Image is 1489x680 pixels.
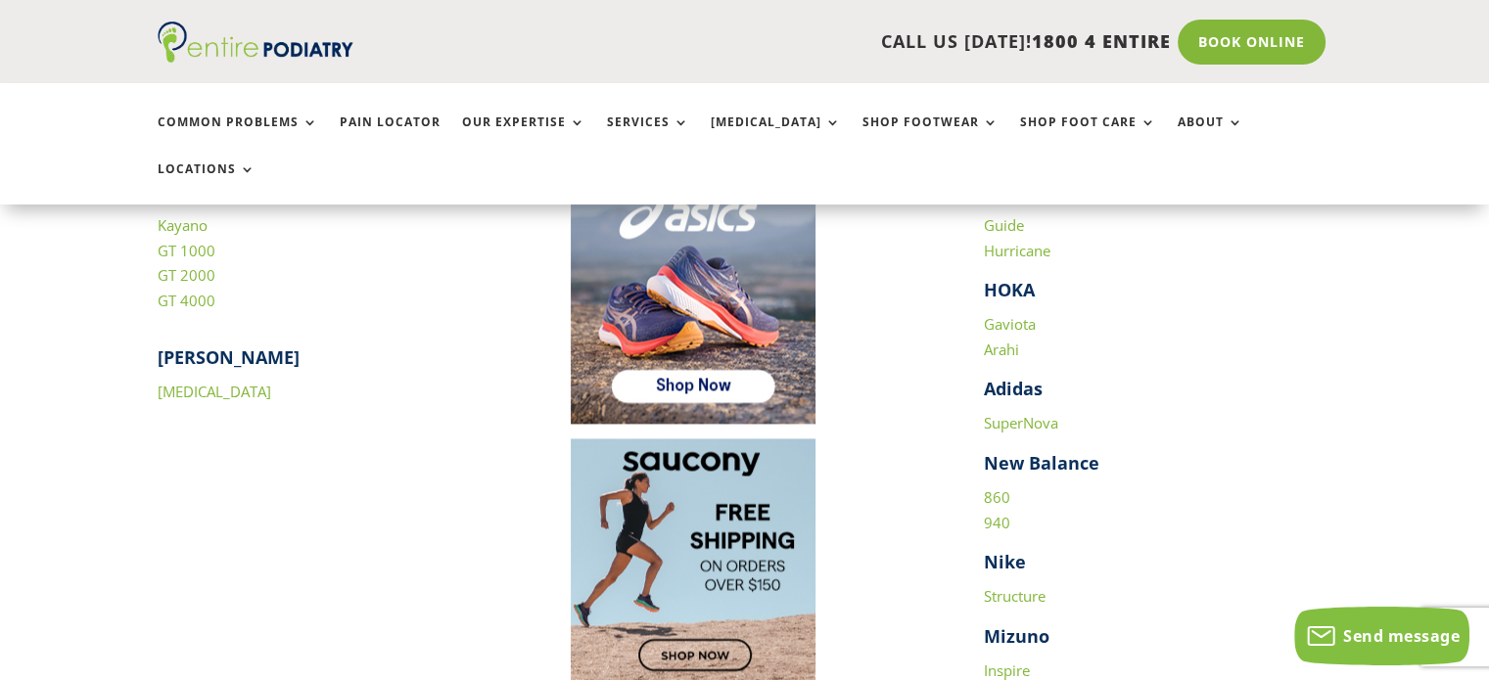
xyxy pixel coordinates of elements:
a: About [1178,115,1243,158]
a: Common Problems [158,115,318,158]
a: Structure [984,586,1046,606]
a: Inspire [984,660,1030,680]
a: GT 2000 [158,265,215,285]
a: Entire Podiatry [158,47,353,67]
a: Locations [158,162,256,204]
a: Shop Foot Care [1020,115,1156,158]
strong: [PERSON_NAME] [158,345,300,369]
img: logo (1) [158,22,353,63]
a: GT 1000 [158,241,215,260]
a: Our Expertise [462,115,585,158]
strong: HOKA [984,278,1035,301]
a: Guide [984,215,1024,235]
button: Send message [1294,607,1469,665]
a: Kayano [158,215,208,235]
span: Send message [1343,625,1460,647]
a: Book Online [1178,20,1326,65]
a: [MEDICAL_DATA] [711,115,841,158]
a: 860 [984,487,1010,507]
a: SuperNova [984,413,1058,432]
a: [MEDICAL_DATA] [158,382,271,401]
a: Hurricane [984,241,1050,260]
p: CALL US [DATE]! [429,29,1171,55]
a: Gaviota [984,314,1036,334]
strong: New Balance [984,451,1099,475]
strong: Adidas [984,377,1043,400]
a: Services [607,115,689,158]
strong: Nike [984,550,1026,573]
a: GT 4000 [158,291,215,310]
a: Pain Locator [340,115,441,158]
strong: Mizuno [984,624,1049,648]
a: Shop Footwear [862,115,999,158]
a: Arahi [984,340,1019,359]
span: 1800 4 ENTIRE [1032,29,1171,53]
a: 940 [984,513,1010,532]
